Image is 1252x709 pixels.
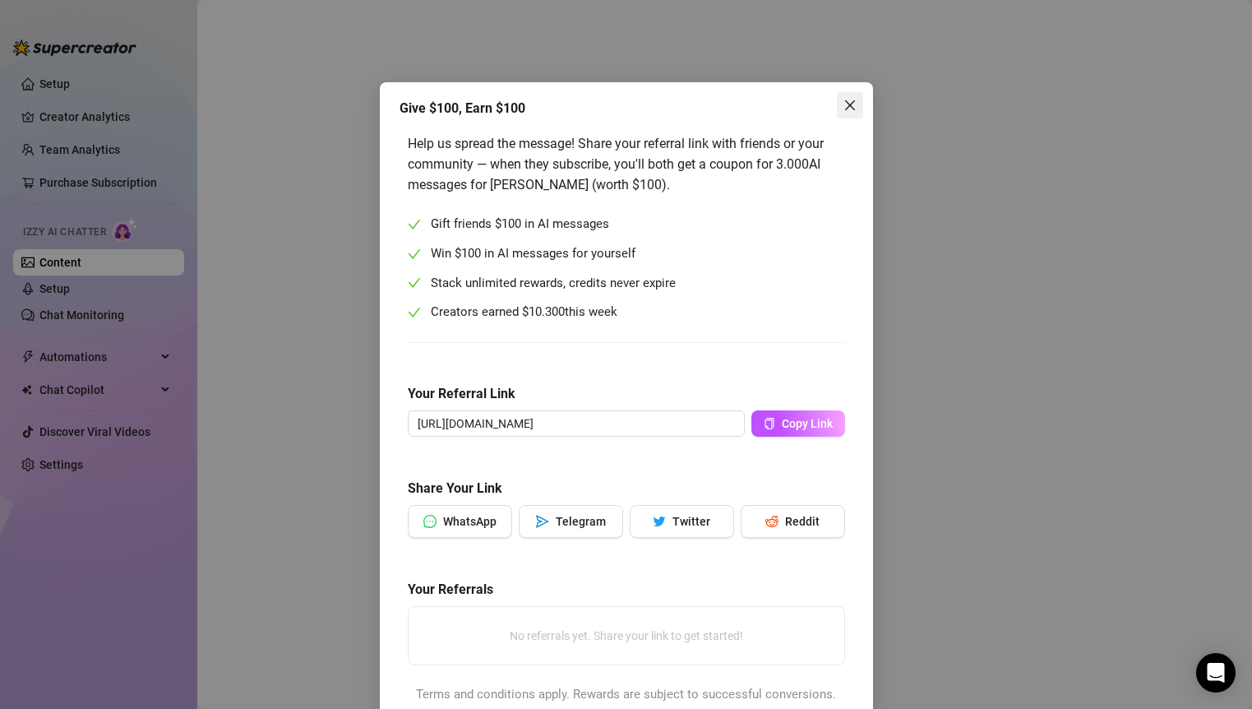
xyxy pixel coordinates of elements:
[408,384,845,404] h5: Your Referral Link
[423,515,437,528] span: message
[408,505,512,538] button: messageWhatsApp
[556,515,606,528] span: Telegram
[415,614,838,658] div: No referrals yet. Share your link to get started!
[782,417,833,430] span: Copy Link
[837,99,863,112] span: Close
[751,410,845,437] button: Copy Link
[408,133,845,195] div: Help us spread the message! Share your referral link with friends or your community — when they s...
[519,505,623,538] button: sendTelegram
[408,248,421,261] span: check
[785,515,820,528] span: Reddit
[764,418,775,429] span: copy
[741,505,845,538] button: redditReddit
[408,306,421,319] span: check
[536,515,549,528] span: send
[653,515,666,528] span: twitter
[408,276,421,290] span: check
[765,515,778,528] span: reddit
[431,303,617,322] span: Creators earned $ this week
[408,685,845,705] div: Terms and conditions apply. Rewards are subject to successful conversions.
[408,218,421,231] span: check
[843,99,857,112] span: close
[408,580,845,600] h5: Your Referrals
[400,99,853,118] div: Give $100, Earn $100
[1196,653,1236,693] div: Open Intercom Messenger
[431,215,609,234] span: Gift friends $100 in AI messages
[630,505,734,538] button: twitterTwitter
[431,274,676,294] span: Stack unlimited rewards, credits never expire
[443,515,497,528] span: WhatsApp
[837,92,863,118] button: Close
[672,515,710,528] span: Twitter
[408,479,845,498] h5: Share Your Link
[431,244,635,264] span: Win $100 in AI messages for yourself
